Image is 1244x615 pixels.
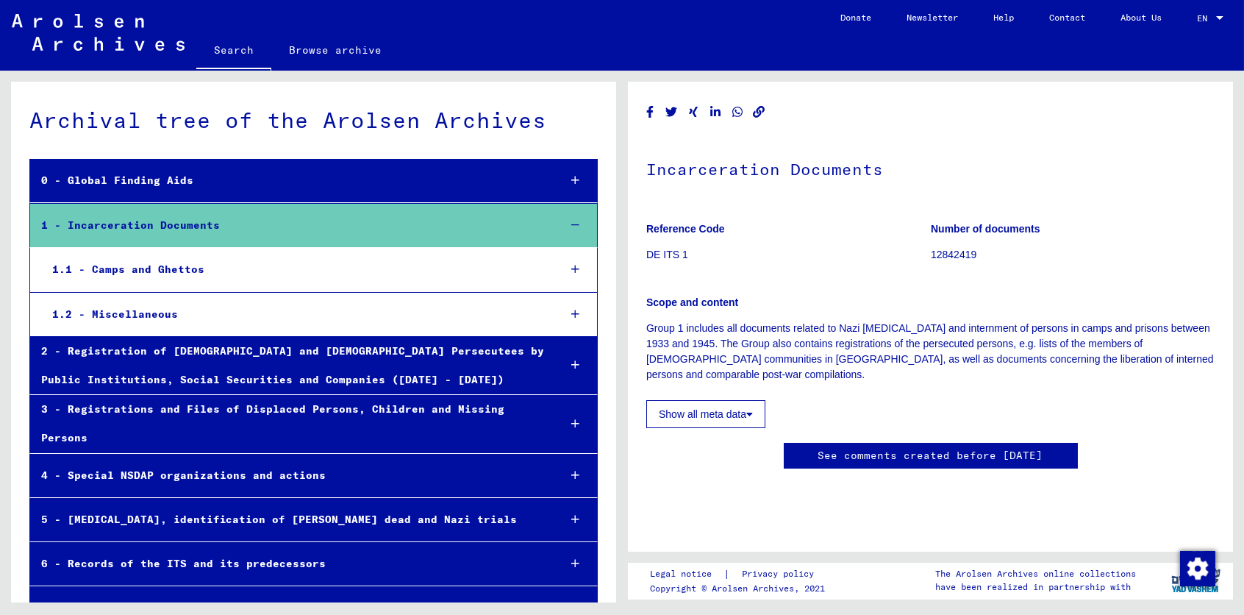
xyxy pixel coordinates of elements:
b: Reference Code [646,223,725,235]
button: Share on Xing [686,103,701,121]
div: 4 - Special NSDAP organizations and actions [30,461,547,490]
div: 6 - Records of the ITS and its predecessors [30,550,547,578]
div: 1 - Incarceration Documents [30,211,547,240]
a: Search [196,32,271,71]
img: Change consent [1180,551,1215,586]
p: DE ITS 1 [646,247,930,263]
img: yv_logo.png [1168,562,1223,599]
a: Legal notice [651,566,724,582]
a: Privacy policy [731,566,832,582]
b: Scope and content [646,296,738,308]
p: Copyright © Arolsen Archives, 2021 [651,582,832,595]
h1: Incarceration Documents [646,135,1215,200]
p: 12842419 [931,247,1215,263]
div: Archival tree of the Arolsen Archives [29,104,598,137]
div: 0 - Global Finding Aids [30,166,547,195]
div: 5 - [MEDICAL_DATA], identification of [PERSON_NAME] dead and Nazi trials [30,505,547,534]
a: Browse archive [271,32,399,68]
div: 1.1 - Camps and Ghettos [41,255,547,284]
button: Share on Twitter [664,103,679,121]
p: have been realized in partnership with [935,580,1136,594]
button: Share on LinkedIn [708,103,723,121]
b: Number of documents [931,223,1040,235]
div: 2 - Registration of [DEMOGRAPHIC_DATA] and [DEMOGRAPHIC_DATA] Persecutees by Public Institutions,... [30,337,547,394]
img: Arolsen_neg.svg [12,14,185,51]
div: 1.2 - Miscellaneous [41,300,547,329]
span: EN [1197,13,1213,24]
p: Group 1 includes all documents related to Nazi [MEDICAL_DATA] and internment of persons in camps ... [646,321,1215,383]
button: Show all meta data [646,400,765,428]
p: The Arolsen Archives online collections [935,567,1136,580]
div: Change consent [1179,550,1215,586]
div: 3 - Registrations and Files of Displaced Persons, Children and Missing Persons [30,395,547,452]
a: See comments created before [DATE] [818,448,1043,463]
button: Copy link [751,103,767,121]
button: Share on Facebook [643,103,658,121]
div: | [651,566,832,582]
button: Share on WhatsApp [730,103,746,121]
